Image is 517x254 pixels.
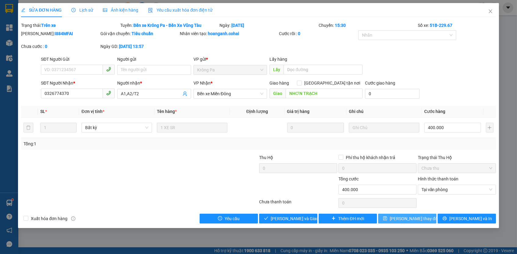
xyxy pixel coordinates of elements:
[41,56,115,63] div: SĐT Người Gửi
[365,81,395,85] label: Cước giao hàng
[269,89,286,98] span: Giao
[488,9,493,14] span: close
[318,22,417,29] div: Chuyến:
[40,109,45,114] span: SL
[85,123,148,132] span: Bất kỳ
[132,31,153,36] b: Tiêu chuẩn
[338,176,359,181] span: Tổng cước
[197,65,264,74] span: Krông Pa
[197,89,264,98] span: Bến xe Miền Đông
[298,31,300,36] b: 0
[41,80,115,86] div: SĐT Người Nhận
[365,89,420,99] input: Cước giao hàng
[21,8,62,13] span: SỬA ĐƠN HÀNG
[449,215,492,222] span: [PERSON_NAME] và In
[106,91,111,96] span: phone
[71,8,93,13] span: Lịch sử
[331,216,336,221] span: plus
[338,215,364,222] span: Thêm ĐH mới
[286,89,362,98] input: Dọc đường
[482,3,499,20] button: Close
[443,216,447,221] span: printer
[193,56,267,63] div: VP gửi
[346,106,422,118] th: Ghi chú
[119,44,144,49] b: [DATE] 13:57
[200,214,258,223] button: exclamation-circleYêu cầu
[55,31,73,36] b: I884MFAI
[100,30,179,37] div: Gói vận chuyển:
[28,215,70,222] span: Xuất hóa đơn hàng
[23,140,200,147] div: Tổng: 1
[279,30,357,37] div: Cước rồi :
[424,109,445,114] span: Cước hàng
[106,67,111,72] span: phone
[41,23,56,28] b: Trên xe
[218,216,222,221] span: exclamation-circle
[148,8,153,13] img: icon
[71,216,75,221] span: info-circle
[421,185,492,194] span: Tại văn phòng
[264,216,268,221] span: check
[21,43,99,50] div: Chưa cước :
[259,214,317,223] button: check[PERSON_NAME] và Giao hàng
[45,44,47,49] b: 0
[343,154,398,161] span: Phí thu hộ khách nhận trả
[430,23,452,28] b: 51B-229.67
[349,123,419,132] input: Ghi Chú
[390,215,439,222] span: [PERSON_NAME] thay đổi
[259,155,273,160] span: Thu Hộ
[180,30,278,37] div: Nhân viên tạo:
[219,22,318,29] div: Ngày:
[183,91,187,96] span: user-add
[271,215,329,222] span: [PERSON_NAME] và Giao hàng
[258,198,338,209] div: Chưa thanh toán
[21,8,25,12] span: edit
[148,8,212,13] span: Yêu cầu xuất hóa đơn điện tử
[81,109,104,114] span: Đơn vị tính
[103,8,107,12] span: picture
[302,80,363,86] span: [GEOGRAPHIC_DATA] tận nơi
[117,56,191,63] div: Người gửi
[133,23,201,28] b: Bến xe Krông Pa - Bến Xe Vũng Tàu
[157,109,177,114] span: Tên hàng
[100,43,179,50] div: Ngày GD:
[20,22,120,29] div: Trạng thái:
[486,123,493,132] button: plus
[246,109,268,114] span: Định lượng
[335,23,346,28] b: 15:30
[21,30,99,37] div: [PERSON_NAME]:
[438,214,496,223] button: printer[PERSON_NAME] và In
[71,8,76,12] span: clock-circle
[417,22,497,29] div: Số xe:
[383,216,387,221] span: save
[193,81,211,85] span: VP Nhận
[287,123,344,132] input: 0
[421,164,492,173] span: Chưa thu
[157,123,227,132] input: VD: Bàn, Ghế
[319,214,377,223] button: plusThêm ĐH mới
[103,8,138,13] span: Ảnh kiện hàng
[225,215,240,222] span: Yêu cầu
[378,214,436,223] button: save[PERSON_NAME] thay đổi
[284,65,362,74] input: Dọc đường
[231,23,244,28] b: [DATE]
[269,65,284,74] span: Lấy
[287,109,310,114] span: Giá trị hàng
[120,22,219,29] div: Tuyến:
[117,80,191,86] div: Người nhận
[269,81,289,85] span: Giao hàng
[208,31,239,36] b: hoanganh.cohai
[23,123,33,132] button: delete
[418,176,458,181] label: Hình thức thanh toán
[418,154,496,161] div: Trạng thái Thu Hộ
[269,57,287,62] span: Lấy hàng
